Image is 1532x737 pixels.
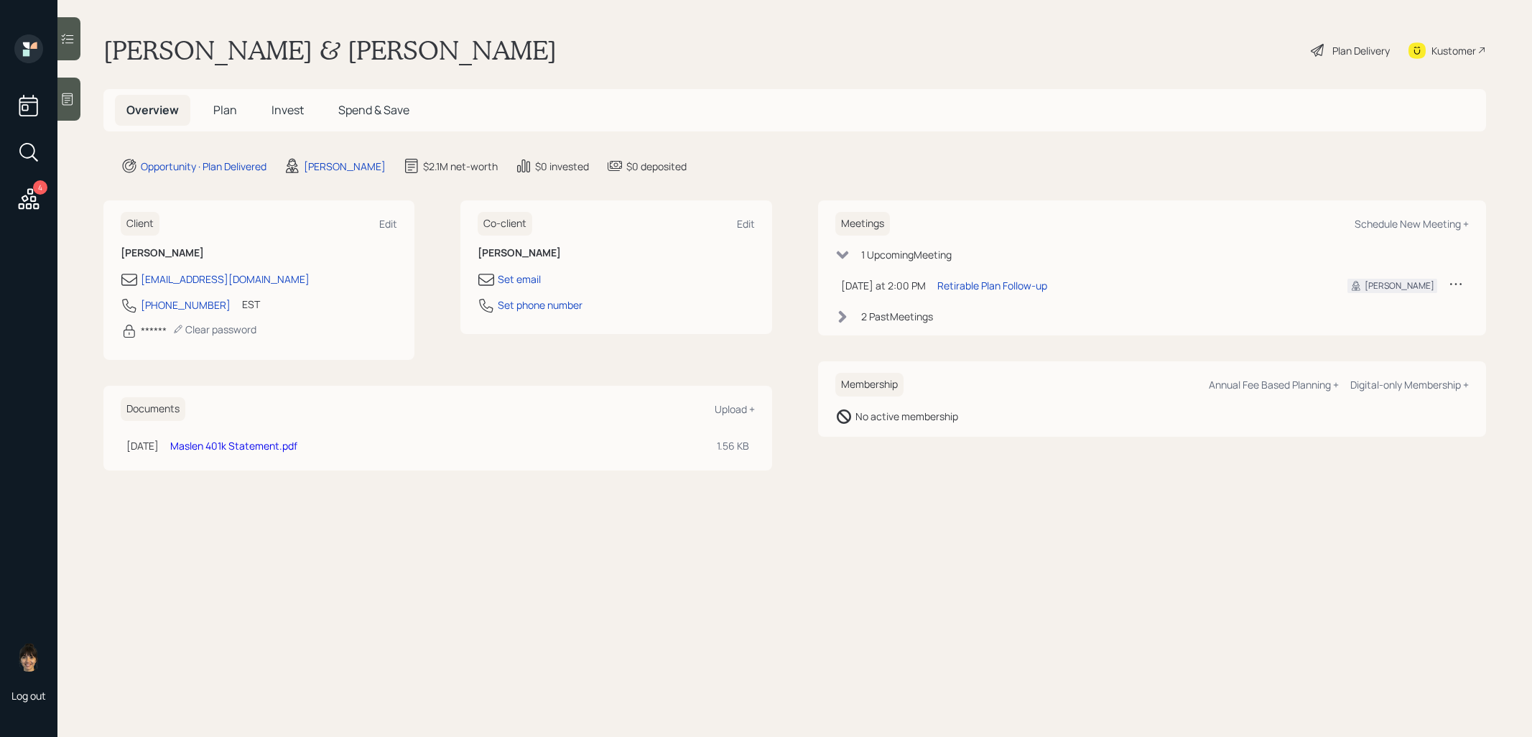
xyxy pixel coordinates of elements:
[861,309,933,324] div: 2 Past Meeting s
[14,643,43,672] img: treva-nostdahl-headshot.png
[717,438,749,453] div: 1.56 KB
[1350,378,1469,391] div: Digital-only Membership +
[1209,378,1339,391] div: Annual Fee Based Planning +
[498,272,541,287] div: Set email
[1355,217,1469,231] div: Schedule New Meeting +
[423,159,498,174] div: $2.1M net-worth
[170,439,297,453] a: Maslen 401k Statement.pdf
[11,689,46,703] div: Log out
[304,159,386,174] div: [PERSON_NAME]
[937,278,1047,293] div: Retirable Plan Follow-up
[379,217,397,231] div: Edit
[1365,279,1434,292] div: [PERSON_NAME]
[855,409,958,424] div: No active membership
[121,212,159,236] h6: Client
[478,247,754,259] h6: [PERSON_NAME]
[213,102,237,118] span: Plan
[535,159,589,174] div: $0 invested
[121,397,185,421] h6: Documents
[1332,43,1390,58] div: Plan Delivery
[103,34,557,66] h1: [PERSON_NAME] & [PERSON_NAME]
[861,247,952,262] div: 1 Upcoming Meeting
[1431,43,1476,58] div: Kustomer
[835,212,890,236] h6: Meetings
[126,438,159,453] div: [DATE]
[141,297,231,312] div: [PHONE_NUMBER]
[626,159,687,174] div: $0 deposited
[498,297,582,312] div: Set phone number
[478,212,532,236] h6: Co-client
[242,297,260,312] div: EST
[835,373,904,397] h6: Membership
[737,217,755,231] div: Edit
[172,323,256,336] div: Clear password
[141,159,266,174] div: Opportunity · Plan Delivered
[121,247,397,259] h6: [PERSON_NAME]
[141,272,310,287] div: [EMAIL_ADDRESS][DOMAIN_NAME]
[715,402,755,416] div: Upload +
[271,102,304,118] span: Invest
[841,278,926,293] div: [DATE] at 2:00 PM
[33,180,47,195] div: 4
[338,102,409,118] span: Spend & Save
[126,102,179,118] span: Overview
